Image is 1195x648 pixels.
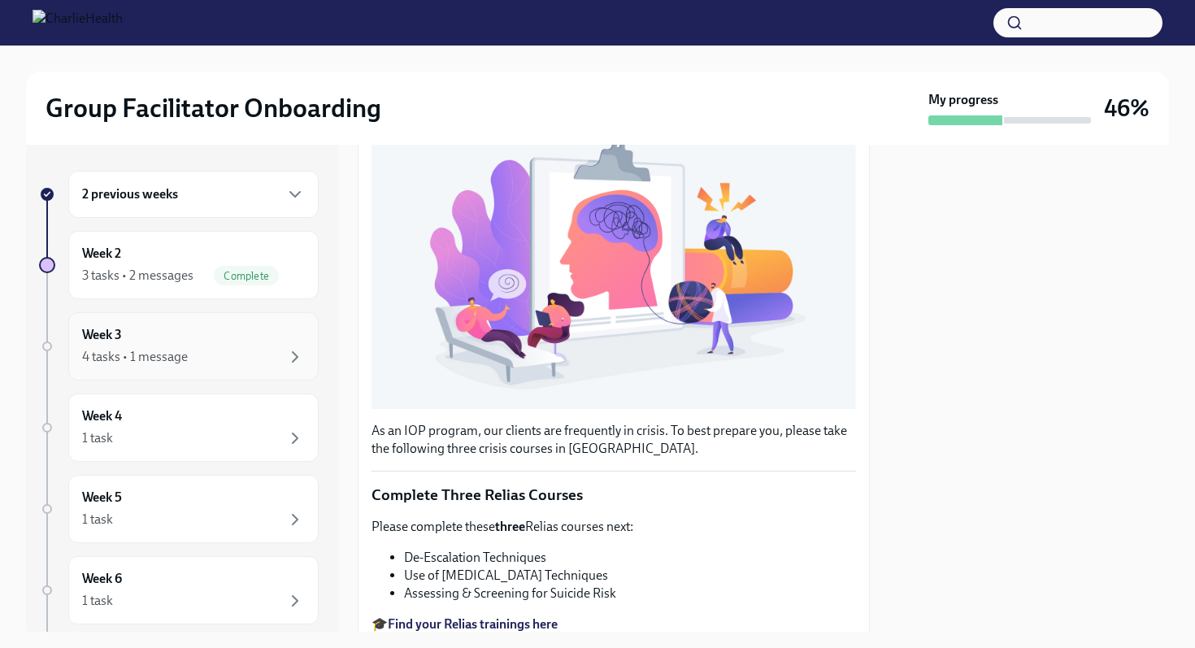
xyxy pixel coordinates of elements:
h6: Week 4 [82,407,122,425]
h6: 2 previous weeks [82,185,178,203]
div: 4 tasks • 1 message [82,348,188,366]
h6: Week 2 [82,245,121,263]
li: Assessing & Screening for Suicide Risk [404,585,856,602]
p: Please complete these Relias courses next: [372,518,856,536]
h6: Week 6 [82,570,122,588]
span: Complete [214,270,279,282]
a: Week 51 task [39,475,319,543]
li: De-Escalation Techniques [404,549,856,567]
a: Week 34 tasks • 1 message [39,312,319,381]
button: Zoom image [372,118,856,409]
div: 3 tasks • 2 messages [82,267,193,285]
li: Use of [MEDICAL_DATA] Techniques [404,567,856,585]
p: As an IOP program, our clients are frequently in crisis. To best prepare you, please take the fol... [372,422,856,458]
h6: Week 3 [82,326,122,344]
h2: Group Facilitator Onboarding [46,92,381,124]
h3: 46% [1104,94,1149,123]
div: 1 task [82,429,113,447]
a: Week 23 tasks • 2 messagesComplete [39,231,319,299]
a: Week 41 task [39,394,319,462]
p: Complete Three Relias Courses [372,485,856,506]
h6: Week 5 [82,489,122,507]
div: 1 task [82,592,113,610]
a: Find your Relias trainings here [388,616,558,632]
a: Week 61 task [39,556,319,624]
img: CharlieHealth [33,10,123,36]
strong: My progress [928,91,998,109]
div: 1 task [82,511,113,528]
strong: three [495,519,525,534]
div: 2 previous weeks [68,171,319,218]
